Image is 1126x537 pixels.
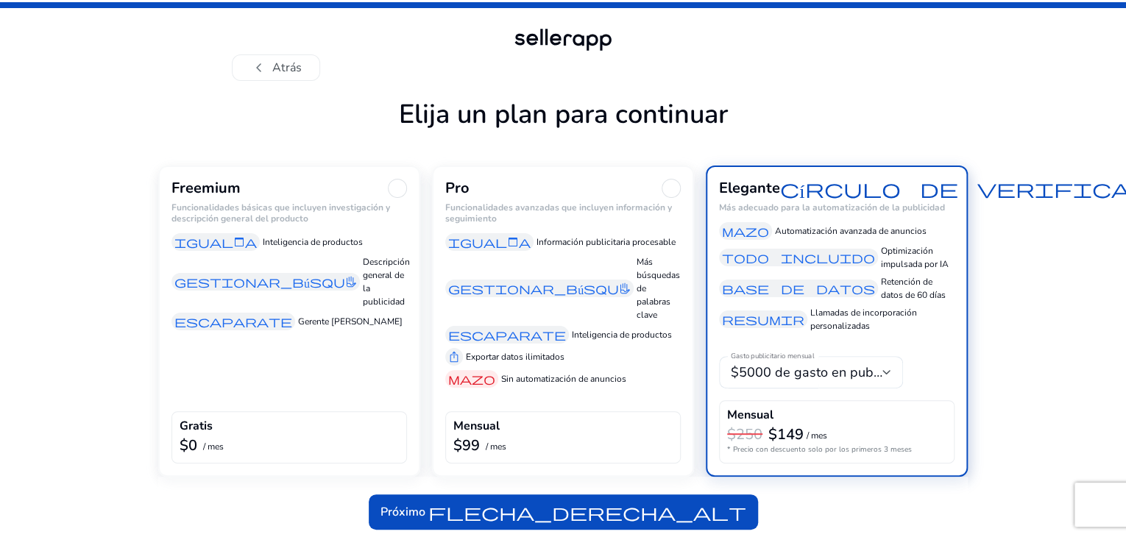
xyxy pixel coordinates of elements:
font: / mes [203,441,224,452]
font: escaparate [174,314,292,329]
font: Mensual [453,418,500,434]
font: resumir [722,312,804,327]
font: Próximo [380,504,425,520]
font: Llamadas de incorporación personalizadas [810,307,917,332]
font: Elegante [719,178,780,198]
font: Gasto publicitario mensual [731,352,814,362]
font: igualada [448,235,531,249]
font: todo incluido [722,250,875,265]
font: Automatización avanzada de anuncios [775,225,927,237]
font: gestionar_búsqueda [174,274,357,289]
font: $149 [768,424,804,444]
font: $0 [180,435,197,455]
font: Sin automatización de anuncios [501,373,626,385]
font: Retención de datos de 60 días [881,276,946,301]
font: Gerente [PERSON_NAME] [298,316,403,327]
font: mazo [722,224,769,238]
font: flecha_derecha_alt [428,502,746,522]
font: Atrás [272,60,302,76]
font: ios_share [448,349,460,364]
font: Optimización impulsada por IA [881,245,949,270]
font: / mes [486,441,506,452]
font: Exportar datos ilimitados [466,351,564,363]
font: Más adecuado para la automatización de la publicidad [719,202,945,213]
font: Funcionalidades avanzadas que incluyen información y seguimiento [445,202,672,224]
font: $250 [727,424,762,444]
font: $5000 de gasto en publicidad al mes [731,363,956,381]
font: chevron_left [250,57,268,78]
font: / mes [807,430,827,441]
font: Más búsquedas de palabras clave [637,256,680,321]
font: Elija un plan para continuar [399,96,728,132]
font: * Precio con descuento solo por los primeros 3 meses [727,444,912,455]
font: mazo [448,371,495,386]
font: $99 [453,435,480,455]
font: gestionar_búsqueda [448,281,631,296]
font: Pro [445,178,470,198]
font: escaparate [448,327,566,342]
font: Descripción general de la publicidad [363,256,410,307]
font: igualada [174,235,257,249]
font: Mensual [727,407,773,423]
font: Funcionalidades básicas que incluyen investigación y descripción general del producto [171,202,390,224]
button: Próximoflecha_derecha_alt [369,494,758,530]
button: chevron_leftAtrás [232,54,320,81]
font: Inteligencia de productos [572,329,672,341]
font: base de datos [722,281,875,296]
font: Gratis [180,418,213,434]
font: Inteligencia de productos [263,236,363,248]
font: Freemium [171,178,241,198]
font: Información publicitaria procesable [537,236,676,248]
